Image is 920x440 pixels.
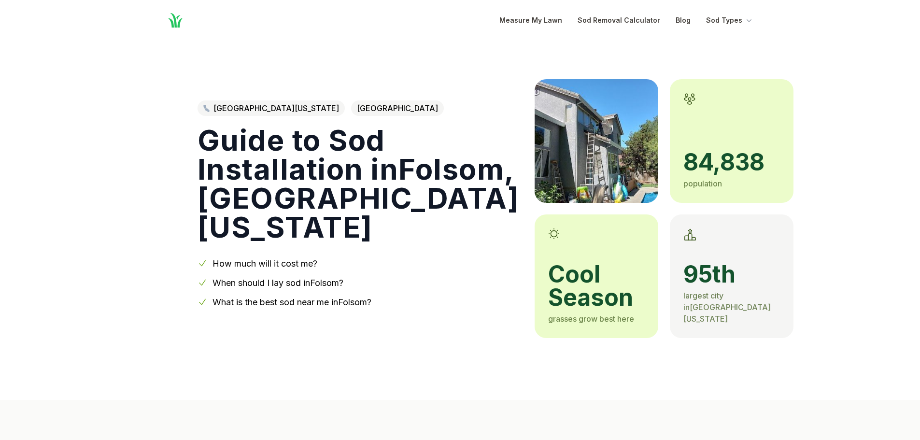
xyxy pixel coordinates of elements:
span: population [683,179,722,188]
img: Northern California state outline [203,105,210,112]
a: When should I lay sod inFolsom? [212,278,343,288]
a: Blog [676,14,691,26]
a: [GEOGRAPHIC_DATA][US_STATE] [198,100,345,116]
a: Measure My Lawn [499,14,562,26]
span: grasses grow best here [548,314,634,324]
h1: Guide to Sod Installation in Folsom , [GEOGRAPHIC_DATA][US_STATE] [198,126,520,241]
span: largest city in [GEOGRAPHIC_DATA][US_STATE] [683,291,771,324]
span: 84,838 [683,151,780,174]
button: Sod Types [706,14,754,26]
span: 95th [683,263,780,286]
span: cool season [548,263,645,309]
a: What is the best sod near me inFolsom? [212,297,371,307]
a: How much will it cost me? [212,258,317,269]
a: Sod Removal Calculator [578,14,660,26]
img: A picture of Folsom [535,79,658,203]
span: [GEOGRAPHIC_DATA] [351,100,444,116]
